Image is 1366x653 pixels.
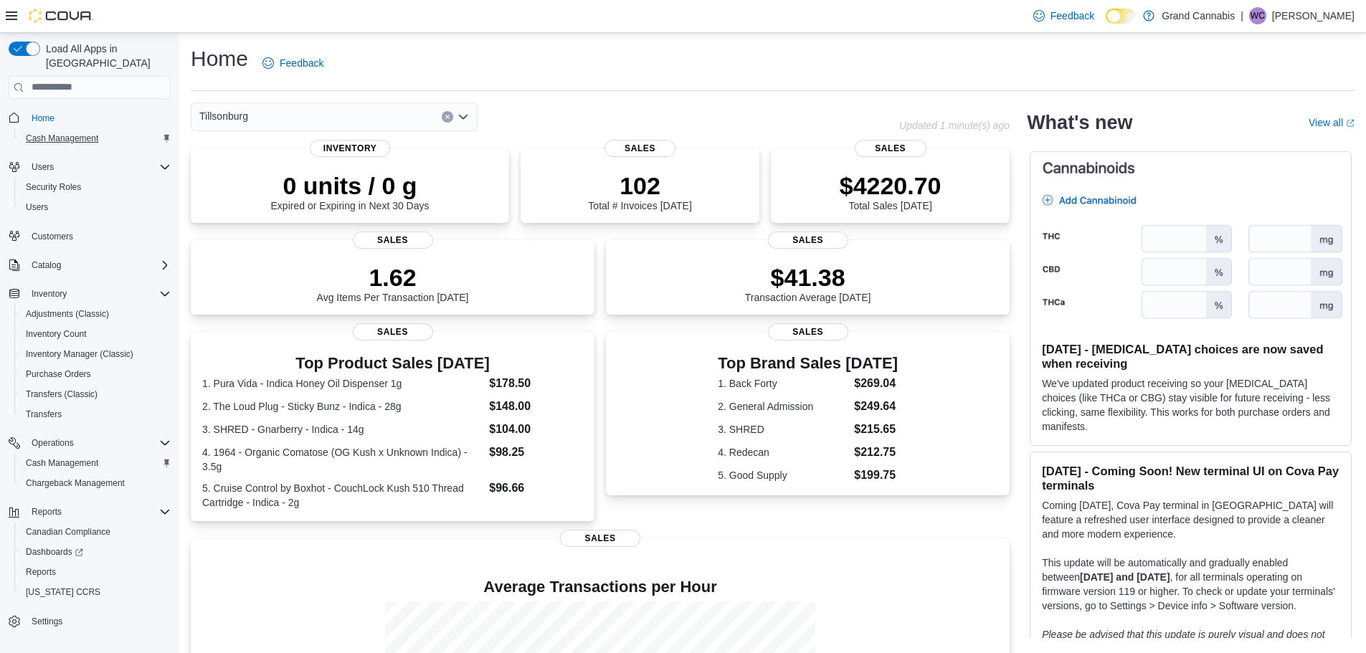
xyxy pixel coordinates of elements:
a: Feedback [1028,1,1100,30]
span: Customers [26,227,171,245]
button: Open list of options [457,111,469,123]
span: Canadian Compliance [26,526,110,538]
span: Users [26,158,171,176]
span: Transfers (Classic) [26,389,98,400]
span: Reports [26,503,171,520]
a: Transfers (Classic) [20,386,103,403]
span: Sales [353,232,433,249]
span: Load All Apps in [GEOGRAPHIC_DATA] [40,42,171,70]
p: $4220.70 [840,171,942,200]
p: 0 units / 0 g [271,171,430,200]
a: Canadian Compliance [20,523,116,540]
span: Inventory [310,140,390,157]
span: Sales [768,323,848,340]
dd: $104.00 [489,421,583,438]
h3: Top Brand Sales [DATE] [718,355,898,372]
span: Customers [32,231,73,242]
span: Adjustments (Classic) [26,308,109,320]
dd: $212.75 [854,444,898,461]
dd: $269.04 [854,375,898,392]
span: Sales [855,140,926,157]
dt: 1. Pura Vida - Indica Honey Oil Dispenser 1g [202,376,483,391]
dt: 2. General Admission [718,399,848,414]
dt: 5. Cruise Control by Boxhot - CouchLock Kush 510 Thread Cartridge - Indica - 2g [202,481,483,510]
span: Cash Management [20,454,171,472]
button: Operations [26,434,80,452]
dt: 3. SHRED [718,422,848,437]
span: Security Roles [20,178,171,196]
button: Users [14,197,176,217]
span: Settings [32,616,62,627]
span: Cash Management [20,130,171,147]
button: Canadian Compliance [14,522,176,542]
button: Reports [3,502,176,522]
h3: [DATE] - [MEDICAL_DATA] choices are now saved when receiving [1042,342,1339,371]
span: Home [32,113,54,124]
button: Users [26,158,60,176]
button: Reports [26,503,67,520]
a: View allExternal link [1309,117,1355,128]
button: Adjustments (Classic) [14,304,176,324]
span: Inventory [26,285,171,302]
div: Wilda Carrier [1249,7,1266,24]
h3: Top Product Sales [DATE] [202,355,583,372]
span: Dashboards [20,543,171,561]
span: Inventory Count [20,325,171,343]
span: Catalog [32,259,61,271]
button: Clear input [442,111,453,123]
h3: [DATE] - Coming Soon! New terminal UI on Cova Pay terminals [1042,464,1339,492]
p: 102 [588,171,691,200]
span: Operations [26,434,171,452]
span: Inventory [32,288,67,300]
dt: 4. Redecan [718,445,848,459]
button: Inventory [26,285,72,302]
span: Transfers (Classic) [20,386,171,403]
a: Adjustments (Classic) [20,305,115,323]
button: [US_STATE] CCRS [14,582,176,602]
span: Tillsonburg [199,108,248,125]
button: Cash Management [14,453,176,473]
p: 1.62 [317,263,469,292]
span: Home [26,109,171,127]
a: [US_STATE] CCRS [20,583,106,601]
span: Operations [32,437,74,449]
p: $41.38 [745,263,871,292]
input: Dark Mode [1106,9,1136,24]
a: Security Roles [20,178,87,196]
span: Cash Management [26,457,98,469]
a: Settings [26,613,68,630]
button: Transfers (Classic) [14,384,176,404]
h4: Average Transactions per Hour [202,578,998,596]
dt: 2. The Loud Plug - Sticky Bunz - Indica - 28g [202,399,483,414]
button: Security Roles [14,177,176,197]
svg: External link [1346,119,1355,128]
a: Home [26,110,60,127]
dt: 4. 1964 - Organic Comatose (OG Kush x Unknown Indica) - 3.5g [202,445,483,474]
span: Purchase Orders [20,366,171,383]
span: Catalog [26,257,171,274]
strong: [DATE] and [DATE] [1080,571,1170,583]
button: Catalog [26,257,67,274]
a: Feedback [257,49,329,77]
span: Inventory Manager (Classic) [20,345,171,363]
a: Purchase Orders [20,366,97,383]
dd: $96.66 [489,480,583,497]
span: Sales [560,530,640,547]
p: Grand Cannabis [1162,7,1235,24]
span: Users [32,161,54,173]
p: Updated 1 minute(s) ago [899,120,1010,131]
button: Customers [3,226,176,247]
p: This update will be automatically and gradually enabled between , for all terminals operating on ... [1042,556,1339,613]
dd: $215.65 [854,421,898,438]
dd: $148.00 [489,398,583,415]
span: Settings [26,612,171,630]
div: Avg Items Per Transaction [DATE] [317,263,469,303]
dt: 1. Back Forty [718,376,848,391]
p: Coming [DATE], Cova Pay terminal in [GEOGRAPHIC_DATA] will feature a refreshed user interface des... [1042,498,1339,541]
a: Customers [26,228,79,245]
a: Transfers [20,406,67,423]
span: Washington CCRS [20,583,171,601]
button: Reports [14,562,176,582]
button: Purchase Orders [14,364,176,384]
p: [PERSON_NAME] [1272,7,1355,24]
